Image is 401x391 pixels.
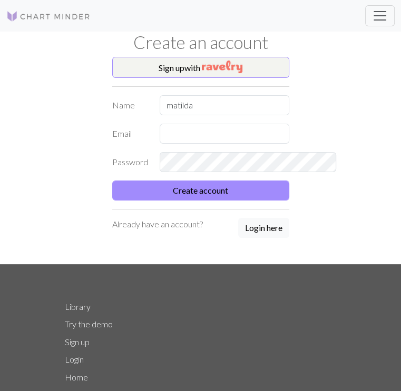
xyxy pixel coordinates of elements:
img: Logo [6,10,91,23]
p: Already have an account? [112,218,203,230]
h1: Create an account [58,32,343,53]
a: Login [65,354,84,364]
img: Ravelry [202,61,242,73]
button: Create account [112,181,289,200]
a: Library [65,302,91,312]
label: Password [106,152,153,172]
a: Home [65,372,88,382]
a: Login here [238,218,289,239]
a: Try the demo [65,319,113,329]
button: Toggle navigation [365,5,395,26]
button: Login here [238,218,289,238]
label: Name [106,95,153,115]
label: Email [106,124,153,144]
a: Sign up [65,337,90,347]
button: Sign upwith [112,57,289,78]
